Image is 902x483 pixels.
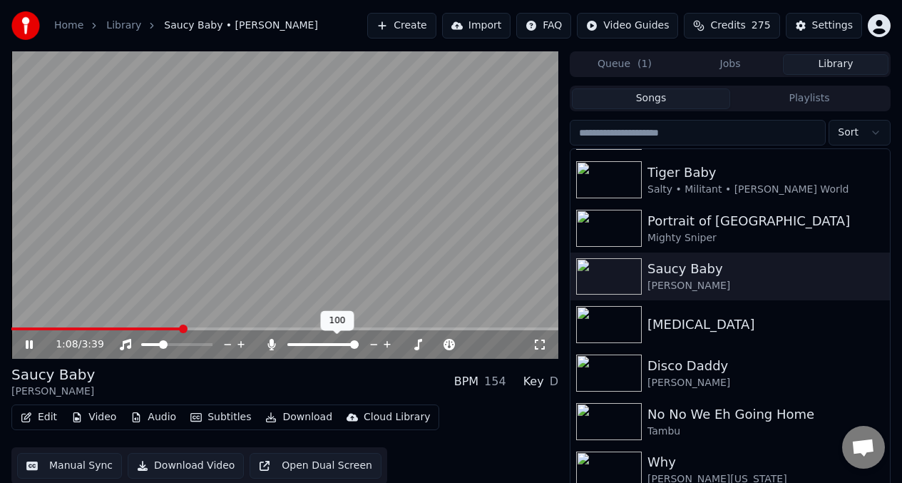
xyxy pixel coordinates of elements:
[647,315,884,335] div: [MEDICAL_DATA]
[185,407,257,427] button: Subtitles
[572,88,730,109] button: Songs
[367,13,436,39] button: Create
[783,54,888,75] button: Library
[11,365,95,385] div: Saucy Baby
[11,385,95,399] div: [PERSON_NAME]
[56,337,90,352] div: /
[577,13,678,39] button: Video Guides
[637,57,652,71] span: ( 1 )
[442,13,511,39] button: Import
[523,373,544,390] div: Key
[17,453,122,479] button: Manual Sync
[572,54,677,75] button: Queue
[11,11,40,40] img: youka
[647,183,884,197] div: Salty • Militant • [PERSON_NAME] World
[66,407,122,427] button: Video
[364,410,430,424] div: Cloud Library
[516,13,571,39] button: FAQ
[838,126,859,140] span: Sort
[647,405,884,424] div: No No We Eh Going Home
[164,19,318,33] span: Saucy Baby • [PERSON_NAME]
[730,88,888,109] button: Playlists
[54,19,318,33] nav: breadcrumb
[647,376,884,390] div: [PERSON_NAME]
[321,311,354,331] div: 100
[128,453,244,479] button: Download Video
[250,453,381,479] button: Open Dual Screen
[752,19,771,33] span: 275
[677,54,783,75] button: Jobs
[786,13,862,39] button: Settings
[684,13,779,39] button: Credits275
[81,337,103,352] span: 3:39
[812,19,853,33] div: Settings
[454,373,478,390] div: BPM
[647,424,884,439] div: Tambu
[842,426,885,469] div: Open chat
[56,337,78,352] span: 1:08
[647,211,884,231] div: Portrait of [GEOGRAPHIC_DATA]
[15,407,63,427] button: Edit
[106,19,141,33] a: Library
[647,163,884,183] div: Tiger Baby
[647,231,884,245] div: Mighty Sniper
[125,407,182,427] button: Audio
[484,373,506,390] div: 154
[710,19,745,33] span: Credits
[550,373,558,390] div: D
[647,452,884,472] div: Why
[260,407,338,427] button: Download
[54,19,83,33] a: Home
[647,259,884,279] div: Saucy Baby
[647,356,884,376] div: Disco Daddy
[647,279,884,293] div: [PERSON_NAME]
